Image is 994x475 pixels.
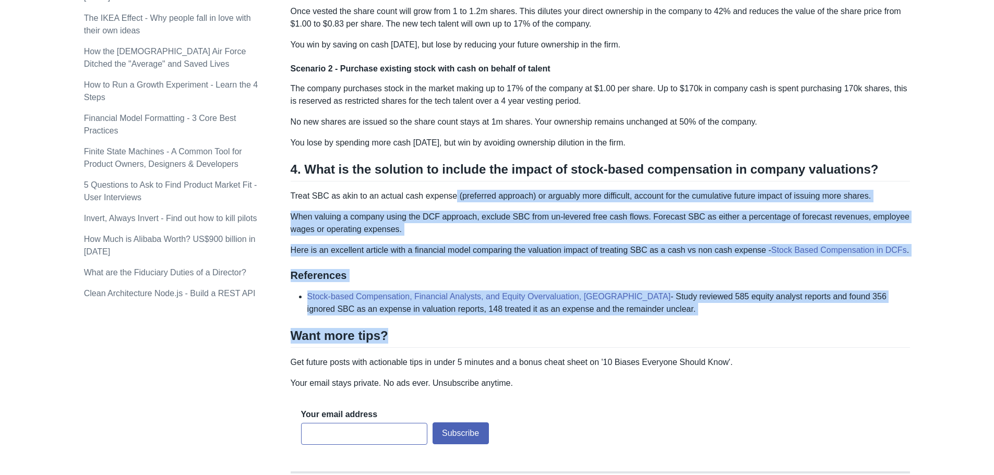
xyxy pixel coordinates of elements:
[291,244,911,257] p: Here is an excellent article with a financial model comparing the valuation impact of treating SB...
[307,292,671,301] a: Stock-based Compensation, Financial Analysts, and Equity Overvaluation, [GEOGRAPHIC_DATA]
[291,190,911,202] p: Treat SBC as akin to an actual cash expense (preferred approach) or arguably more difficult, acco...
[84,47,246,68] a: How the [DEMOGRAPHIC_DATA] Air Force Ditched the "Average" and Saved Lives
[84,147,242,168] a: Finite State Machines - A Common Tool for Product Owners, Designers & Developers
[291,64,911,74] h4: Scenario 2 - Purchase existing stock with cash on behalf of talent
[291,377,911,389] p: Your email stays private. No ads ever. Unsubscribe anytime.
[84,14,251,35] a: The IKEA Effect - Why people fall in love with their own ideas
[291,82,911,107] p: The company purchases stock in the market making up to 17% of the company at $1.00 per share. Up ...
[84,180,257,202] a: 5 Questions to Ask to Find Product Market Fit - User Interviews
[291,211,911,236] p: When valuing a company using the DCF approach, exclude SBC from un-levered free cash flows. Forec...
[84,80,258,102] a: How to Run a Growth Experiment - Learn the 4 Steps
[84,114,236,135] a: Financial Model Formatting - 3 Core Best Practices
[291,116,911,128] p: No new shares are issued so the share count stays at 1m shares. Your ownership remains unchanged ...
[433,422,489,444] button: Subscribe
[771,246,907,254] a: Stock Based Compensation in DCFs
[291,356,911,369] p: Get future posts with actionable tips in under 5 minutes and a bonus cheat sheet on '10 Biases Ev...
[301,409,377,420] label: Your email address
[84,214,257,223] a: Invert, Always Invert - Find out how to kill pilots
[307,290,911,315] li: - Study reviewed 585 equity analyst reports and found 356 ignored SBC as an expense in valuation ...
[84,289,256,298] a: Clean Architecture Node.js - Build a REST API
[84,235,256,256] a: How Much is Alibaba Worth? US$900 billion in [DATE]
[291,39,911,51] p: You win by saving on cash [DATE], but lose by reducing your future ownership in the firm.
[291,5,911,30] p: Once vested the share count will grow from 1 to 1.2m shares. This dilutes your direct ownership i...
[291,137,911,149] p: You lose by spending more cash [DATE], but win by avoiding ownership dilution in the firm.
[291,269,911,282] h3: References
[291,328,911,348] h2: Want more tips?
[84,268,246,277] a: What are the Fiduciary Duties of a Director?
[291,162,911,181] h2: 4. What is the solution to include the impact of stock-based compensation in company valuations?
